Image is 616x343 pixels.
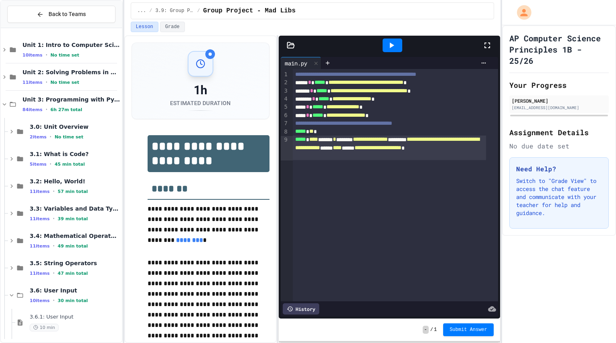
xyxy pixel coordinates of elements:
[46,52,47,58] span: •
[281,120,289,128] div: 7
[203,6,296,16] span: Group Project - Mad Libs
[22,69,120,76] span: Unit 2: Solving Problems in Computer Science
[30,189,50,194] span: 11 items
[30,216,50,221] span: 11 items
[58,189,88,194] span: 57 min total
[155,8,194,14] span: 3.9: Group Project - Mad Libs
[197,8,200,14] span: /
[58,244,88,249] span: 49 min total
[450,327,487,333] span: Submit Answer
[281,128,289,136] div: 8
[53,297,55,304] span: •
[53,243,55,249] span: •
[30,134,47,140] span: 2 items
[281,57,321,69] div: main.py
[509,32,609,66] h1: AP Computer Science Principles 1B - 25/26
[30,287,120,294] span: 3.6: User Input
[51,107,82,112] span: 6h 27m total
[49,10,86,18] span: Back to Teams
[51,80,79,85] span: No time set
[46,79,47,85] span: •
[509,141,609,151] div: No due date set
[55,134,83,140] span: No time set
[22,41,120,49] span: Unit 1: Intro to Computer Science
[51,53,79,58] span: No time set
[22,107,43,112] span: 84 items
[170,83,231,97] div: 1h
[30,178,120,185] span: 3.2: Hello, World!
[46,106,47,113] span: •
[53,270,55,276] span: •
[281,95,289,103] div: 4
[30,324,59,331] span: 10 min
[50,134,51,140] span: •
[58,298,88,303] span: 30 min total
[30,314,120,321] span: 3.6.1: User Input
[281,71,289,79] div: 1
[509,3,533,22] div: My Account
[58,216,88,221] span: 39 min total
[53,188,55,195] span: •
[281,112,289,120] div: 6
[512,97,606,104] div: [PERSON_NAME]
[50,161,51,167] span: •
[30,150,120,158] span: 3.1: What is Code?
[516,177,602,217] p: Switch to "Grade View" to access the chat feature and communicate with your teacher for help and ...
[30,205,120,212] span: 3.3: Variables and Data Types
[509,79,609,91] h2: Your Progress
[22,80,43,85] span: 11 items
[22,96,120,103] span: Unit 3: Programming with Python
[160,22,185,32] button: Grade
[30,298,50,303] span: 10 items
[22,53,43,58] span: 10 items
[149,8,152,14] span: /
[131,22,158,32] button: Lesson
[138,8,146,14] span: ...
[30,244,50,249] span: 11 items
[509,127,609,138] h2: Assignment Details
[30,123,120,130] span: 3.0: Unit Overview
[53,215,55,222] span: •
[283,303,319,315] div: History
[30,232,120,239] span: 3.4: Mathematical Operators
[434,327,437,333] span: 1
[58,271,88,276] span: 47 min total
[281,59,311,67] div: main.py
[30,271,50,276] span: 11 items
[443,323,494,336] button: Submit Answer
[512,105,606,111] div: [EMAIL_ADDRESS][DOMAIN_NAME]
[516,164,602,174] h3: Need Help?
[281,87,289,95] div: 3
[170,99,231,107] div: Estimated Duration
[281,136,289,160] div: 9
[30,260,120,267] span: 3.5: String Operators
[423,326,429,334] span: -
[30,162,47,167] span: 5 items
[281,79,289,87] div: 2
[7,6,115,23] button: Back to Teams
[430,327,433,333] span: /
[55,162,85,167] span: 45 min total
[281,103,289,111] div: 5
